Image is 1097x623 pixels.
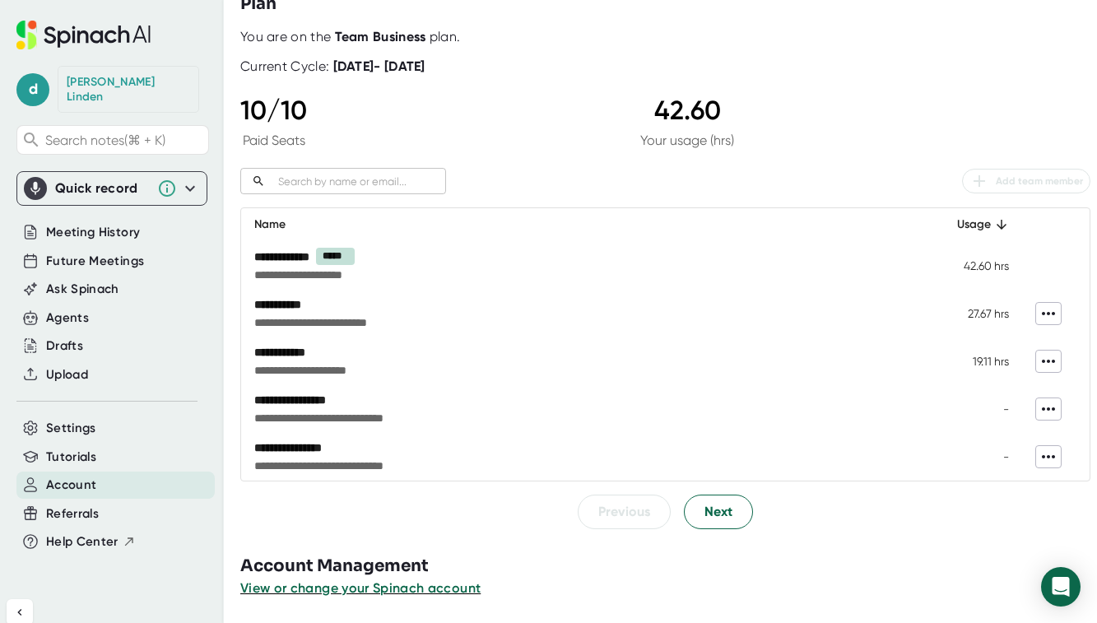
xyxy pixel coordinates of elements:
[46,252,144,271] button: Future Meetings
[240,133,307,148] div: Paid Seats
[45,133,204,148] span: Search notes (⌘ + K)
[927,241,1022,290] td: 42.60 hrs
[333,58,425,74] b: [DATE] - [DATE]
[16,73,49,106] span: d
[578,495,671,529] button: Previous
[46,280,119,299] button: Ask Spinach
[46,337,83,356] button: Drafts
[55,180,149,197] div: Quick record
[940,215,1009,235] div: Usage
[240,580,481,596] span: View or change your Spinach account
[240,29,1090,45] div: You are on the plan.
[640,133,734,148] div: Your usage (hrs)
[598,502,650,522] span: Previous
[969,171,1083,191] span: Add team member
[46,532,136,551] button: Help Center
[254,215,913,235] div: Name
[927,290,1022,337] td: 27.67 hrs
[684,495,753,529] button: Next
[46,309,89,328] button: Agents
[927,337,1022,385] td: 19.11 hrs
[335,29,426,44] b: Team Business
[240,554,1097,579] h3: Account Management
[46,419,96,438] button: Settings
[46,448,96,467] button: Tutorials
[240,579,481,598] button: View or change your Spinach account
[1041,567,1081,607] div: Open Intercom Messenger
[240,58,425,75] div: Current Cycle:
[24,172,200,205] div: Quick record
[962,169,1090,193] button: Add team member
[927,433,1022,481] td: -
[46,223,140,242] button: Meeting History
[272,172,446,191] input: Search by name or email...
[240,95,307,126] div: 10 / 10
[46,504,99,523] button: Referrals
[704,502,732,522] span: Next
[927,385,1022,433] td: -
[640,95,734,126] div: 42.60
[67,75,190,104] div: Darren Linden
[46,365,88,384] button: Upload
[46,476,96,495] button: Account
[46,532,119,551] span: Help Center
